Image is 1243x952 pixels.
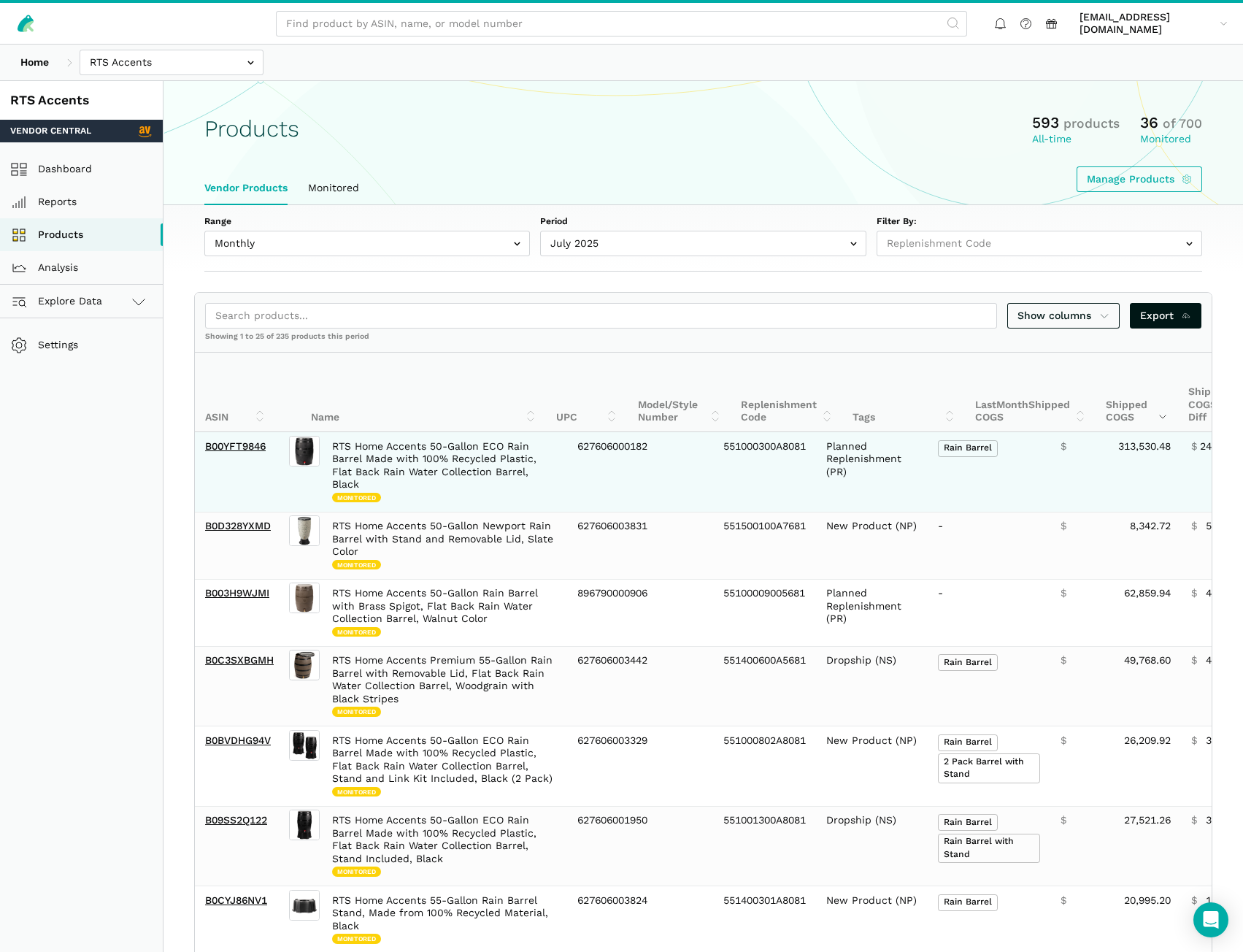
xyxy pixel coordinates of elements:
th: Model/Style Number: activate to sort column ascending [628,353,731,432]
span: 27,521.26 [1124,814,1171,827]
td: Dropship (NS) [816,806,928,886]
img: RTS Home Accents 50-Gallon ECO Rain Barrel Made with 100% Recycled Plastic, Flat Back Rain Water ... [289,810,320,840]
span: 49,768.60 [1124,654,1171,667]
span: 62,859.94 [1124,587,1171,600]
td: 627606001950 [567,806,713,886]
span: $ [1191,894,1197,907]
img: RTS Home Accents 50-Gallon ECO Rain Barrel Made with 100% Recycled Plastic, Flat Back Rain Water ... [289,730,320,761]
span: $ [1061,520,1066,533]
span: $ [1191,440,1197,453]
span: $ [1191,587,1197,600]
th: Tags: activate to sort column ascending [842,353,965,432]
th: Name: activate to sort column ascending [301,353,546,432]
span: Rain Barrel [938,734,998,751]
img: RTS Home Accents 50-Gallon Newport Rain Barrel with Stand and Removable Lid, Slate Color [289,515,320,546]
span: $ [1061,440,1066,453]
span: products [1063,116,1120,131]
input: July 2025 [540,231,866,256]
span: [EMAIL_ADDRESS][DOMAIN_NAME] [1080,11,1215,37]
span: 26,209.92 [1124,734,1171,748]
span: 593 [1032,113,1059,131]
span: Monitored [332,707,381,717]
th: Last Shipped COGS: activate to sort column ascending [965,353,1096,432]
label: Period [540,215,866,229]
span: Monitored [332,627,381,637]
td: RTS Home Accents 50-Gallon ECO Rain Barrel Made with 100% Recycled Plastic, Flat Back Rain Water ... [322,432,567,512]
input: Search products... [205,303,997,329]
span: Monitored [332,934,381,944]
th: Replenishment Code: activate to sort column ascending [731,353,842,432]
a: B003H9WJMI [205,587,269,599]
span: Monitored [332,867,381,877]
td: RTS Home Accents 50-Gallon ECO Rain Barrel Made with 100% Recycled Plastic, Flat Back Rain Water ... [322,806,567,886]
td: 551000300A8081 [713,432,816,512]
div: RTS Accents [10,91,153,110]
span: Monitored [332,560,381,570]
span: Monitored [332,493,381,503]
div: Showing 1 to 25 of 235 products this period [195,331,1212,352]
td: Planned Replenishment (PR) [816,432,928,512]
span: $ [1191,814,1197,827]
span: 313,530.48 [1118,440,1171,453]
img: RTS Home Accents 50-Gallon Rain Barrel with Brass Spigot, Flat Back Rain Water Collection Barrel,... [289,583,320,613]
td: RTS Home Accents Premium 55-Gallon Rain Barrel with Removable Lid, Flat Back Rain Water Collectio... [322,646,567,726]
div: All-time [1032,133,1120,146]
a: [EMAIL_ADDRESS][DOMAIN_NAME] [1074,8,1233,39]
span: $ [1061,734,1066,748]
span: $ [1061,814,1066,827]
td: 551001300A8081 [713,806,816,886]
a: Home [10,50,59,75]
td: - [928,579,1050,646]
input: Find product by ASIN, name, or model number [276,11,967,37]
span: $ [1061,894,1066,907]
img: RTS Home Accents Premium 55-Gallon Rain Barrel with Removable Lid, Flat Back Rain Water Collectio... [289,650,320,680]
td: 551400600A5681 [713,646,816,726]
a: B09SS2Q122 [205,814,267,826]
img: RTS Home Accents 55-Gallon Rain Barrel Stand, Made from 100% Recycled Material, Black [289,890,320,921]
span: Export [1140,308,1192,323]
label: Filter By: [877,215,1202,229]
span: Explore Data [15,293,102,310]
a: B0D328YXMD [205,520,271,531]
a: Vendor Products [194,172,298,205]
td: 627606003831 [567,512,713,579]
td: New Product (NP) [816,726,928,807]
span: $ [1061,587,1066,600]
td: RTS Home Accents 50-Gallon ECO Rain Barrel Made with 100% Recycled Plastic, Flat Back Rain Water ... [322,726,567,807]
span: 20,995.20 [1124,894,1171,907]
td: 55100009005681 [713,579,816,646]
th: Shipped COGS: activate to sort column ascending [1096,353,1178,432]
span: $ [1191,654,1197,667]
a: Monitored [298,172,369,205]
span: Month [996,399,1028,410]
td: - [928,512,1050,579]
a: B0CYJ86NV1 [205,894,267,906]
th: ASIN: activate to sort column ascending [195,353,275,432]
img: RTS Home Accents 50-Gallon ECO Rain Barrel Made with 100% Recycled Plastic, Flat Back Rain Water ... [289,436,320,467]
span: Rain Barrel [938,814,998,831]
td: 627606000182 [567,432,713,512]
span: Rain Barrel [938,440,998,457]
th: UPC: activate to sort column ascending [546,353,628,432]
span: of 700 [1163,116,1202,131]
span: Show columns [1017,308,1109,323]
td: 627606003329 [567,726,713,807]
td: New Product (NP) [816,512,928,579]
span: 2 Pack Barrel with Stand [938,753,1040,783]
input: RTS Accents [80,50,263,75]
span: $ [1061,654,1066,667]
span: 8,342.72 [1130,520,1171,533]
span: $ [1191,520,1197,533]
td: 551000802A8081 [713,726,816,807]
td: Dropship (NS) [816,646,928,726]
input: Monthly [204,231,530,256]
a: B0BVDHG94V [205,734,271,746]
td: RTS Home Accents 50-Gallon Newport Rain Barrel with Stand and Removable Lid, Slate Color [322,512,567,579]
span: $ [1191,734,1197,748]
span: Rain Barrel [938,894,998,911]
a: B0C3SXBGMH [205,654,274,666]
a: Show columns [1007,303,1120,329]
td: 896790000906 [567,579,713,646]
div: Monitored [1140,133,1202,146]
a: Export [1130,303,1202,329]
